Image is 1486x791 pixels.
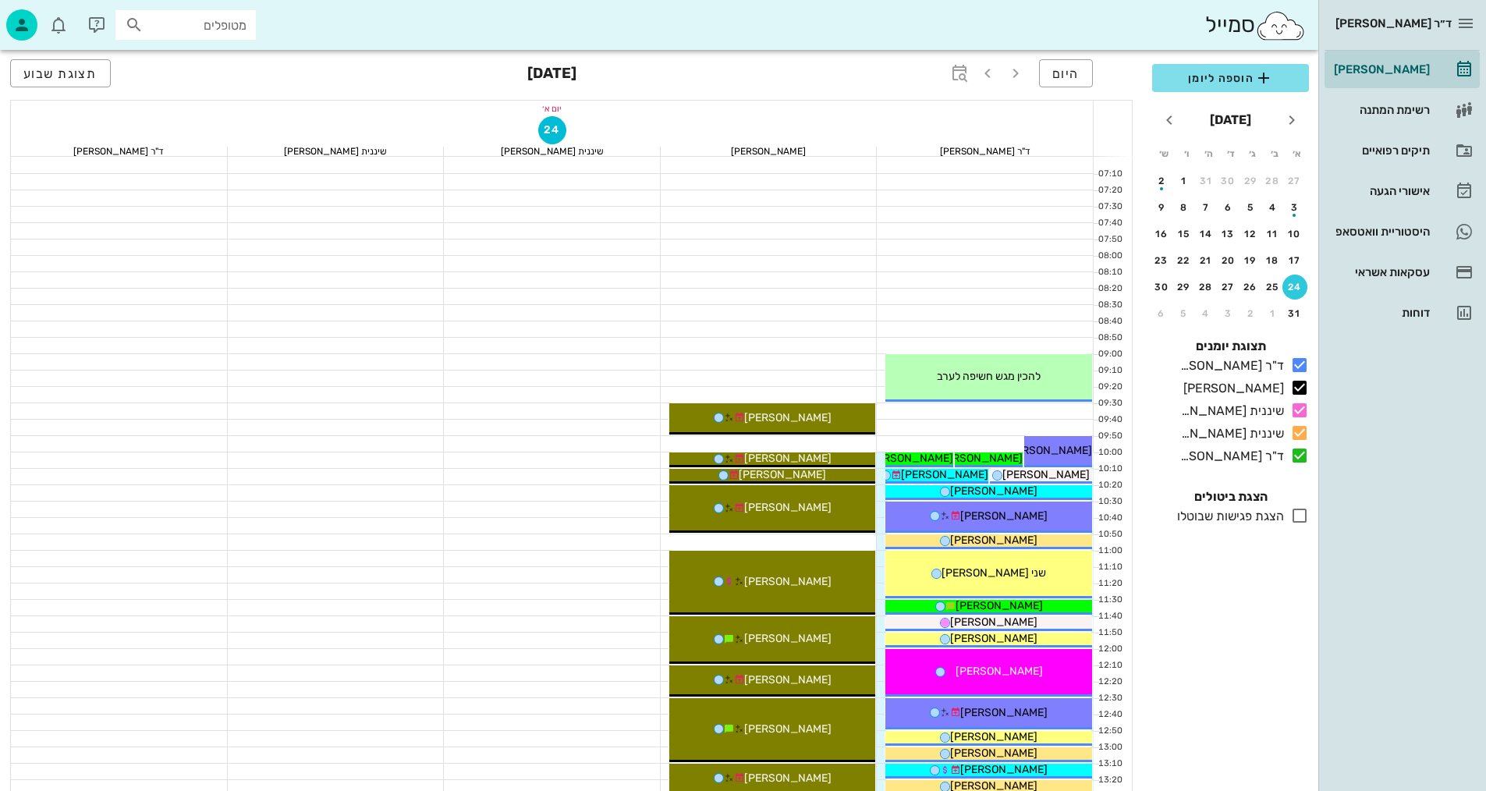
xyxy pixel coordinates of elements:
span: [PERSON_NAME] [950,632,1037,645]
div: 07:50 [1094,233,1126,247]
div: 11:40 [1094,610,1126,623]
div: 31 [1282,308,1307,319]
div: 10:00 [1094,446,1126,459]
div: 4 [1261,202,1286,213]
button: 2 [1149,168,1174,193]
span: [PERSON_NAME] [744,452,832,465]
button: 22 [1172,248,1197,273]
div: 29 [1238,176,1263,186]
div: 27 [1282,176,1307,186]
div: 09:10 [1094,364,1126,378]
div: 30 [1216,176,1241,186]
div: 8 [1172,202,1197,213]
a: תיקים רפואיים [1325,132,1480,169]
th: ו׳ [1176,140,1196,167]
div: [PERSON_NAME] [1177,379,1284,398]
button: 28 [1261,168,1286,193]
span: [PERSON_NAME] [950,747,1037,760]
div: 07:20 [1094,184,1126,197]
span: [PERSON_NAME] [744,501,832,514]
a: [PERSON_NAME] [1325,51,1480,88]
h4: תצוגת יומנים [1152,337,1309,356]
div: [PERSON_NAME] [661,147,877,156]
div: 10:30 [1094,495,1126,509]
th: א׳ [1287,140,1307,167]
div: 09:50 [1094,430,1126,443]
div: 15 [1172,229,1197,239]
span: [PERSON_NAME] [950,534,1037,547]
div: היסטוריית וואטסאפ [1331,225,1430,238]
button: 3 [1282,195,1307,220]
div: 10:40 [1094,512,1126,525]
button: הוספה ליומן [1152,64,1309,92]
span: תצוגת שבוע [23,66,98,81]
div: 10:20 [1094,479,1126,492]
button: 24 [1282,275,1307,300]
button: 15 [1172,222,1197,247]
span: [PERSON_NAME] [866,452,953,465]
button: 30 [1149,275,1174,300]
a: היסטוריית וואטסאפ [1325,213,1480,250]
div: 18 [1261,255,1286,266]
div: ד"ר [PERSON_NAME] [1174,356,1284,375]
span: [PERSON_NAME] [744,673,832,686]
button: 6 [1149,301,1174,326]
span: [PERSON_NAME] [1002,468,1090,481]
div: 5 [1172,308,1197,319]
div: 08:40 [1094,315,1126,328]
div: 3 [1216,308,1241,319]
div: 9 [1149,202,1174,213]
span: [PERSON_NAME] [956,665,1043,678]
span: [PERSON_NAME] [956,599,1043,612]
div: שיננית [PERSON_NAME] [228,147,444,156]
img: SmileCloud logo [1255,10,1306,41]
div: 21 [1193,255,1218,266]
div: 17 [1282,255,1307,266]
a: דוחות [1325,294,1480,332]
div: 09:00 [1094,348,1126,361]
div: 07:40 [1094,217,1126,230]
button: 14 [1193,222,1218,247]
div: 12:10 [1094,659,1126,672]
div: 20 [1216,255,1241,266]
span: 24 [539,123,566,137]
th: ב׳ [1264,140,1285,167]
div: 30 [1149,282,1174,293]
div: 08:20 [1094,282,1126,296]
div: 12:50 [1094,725,1126,738]
button: היום [1039,59,1093,87]
span: [PERSON_NAME] [960,706,1048,719]
div: 07:30 [1094,200,1126,214]
button: 20 [1216,248,1241,273]
button: 1 [1261,301,1286,326]
div: 12 [1238,229,1263,239]
div: 11:50 [1094,626,1126,640]
span: [PERSON_NAME] [1005,444,1092,457]
div: 13:10 [1094,757,1126,771]
button: 27 [1216,275,1241,300]
div: 1 [1261,308,1286,319]
th: ה׳ [1198,140,1218,167]
button: 21 [1193,248,1218,273]
div: 7 [1193,202,1218,213]
span: ד״ר [PERSON_NAME] [1335,16,1452,30]
div: ד"ר [PERSON_NAME] [1174,447,1284,466]
div: ד"ר [PERSON_NAME] [11,147,227,156]
div: 11:10 [1094,561,1126,574]
button: 27 [1282,168,1307,193]
button: 1 [1172,168,1197,193]
div: 08:10 [1094,266,1126,279]
div: 13 [1216,229,1241,239]
button: חודש שעבר [1278,106,1306,134]
div: 11:30 [1094,594,1126,607]
div: 10 [1282,229,1307,239]
button: 9 [1149,195,1174,220]
div: 08:30 [1094,299,1126,312]
div: עסקאות אשראי [1331,266,1430,278]
div: שיננית [PERSON_NAME] [1174,424,1284,443]
button: 17 [1282,248,1307,273]
div: שיננית [PERSON_NAME] [444,147,660,156]
div: 09:20 [1094,381,1126,394]
div: 28 [1261,176,1286,186]
div: [PERSON_NAME] [1331,63,1430,76]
